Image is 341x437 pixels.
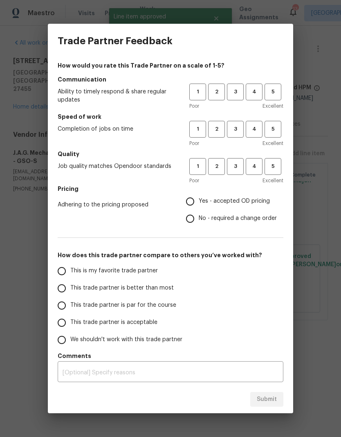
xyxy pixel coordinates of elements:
span: Completion of jobs on time [58,125,176,133]
span: 1 [190,87,205,97]
span: 3 [228,87,243,97]
span: Excellent [262,177,283,185]
button: 3 [227,158,244,175]
h5: Communication [58,75,283,84]
button: 2 [208,158,225,175]
button: 3 [227,121,244,138]
button: 5 [265,84,281,100]
span: Excellent [262,139,283,147]
span: Adhering to the pricing proposed [58,201,173,209]
button: 1 [189,84,206,100]
span: Poor [189,139,199,147]
span: 3 [228,162,243,171]
span: Job quality matches Opendoor standards [58,162,176,170]
h5: Speed of work [58,113,283,121]
h3: Trade Partner Feedback [58,35,173,47]
button: 1 [189,121,206,138]
div: How does this trade partner compare to others you’ve worked with? [58,263,283,349]
span: Poor [189,177,199,185]
span: Ability to timely respond & share regular updates [58,88,176,104]
button: 3 [227,84,244,100]
span: 1 [190,162,205,171]
span: No - required a change order [199,214,277,223]
span: 5 [265,87,280,97]
h4: How would you rate this Trade Partner on a scale of 1-5? [58,61,283,70]
span: Excellent [262,102,283,110]
span: 2 [209,162,224,171]
span: Poor [189,102,199,110]
span: 5 [265,162,280,171]
button: 2 [208,84,225,100]
span: 1 [190,125,205,134]
span: This trade partner is par for the course [70,301,176,310]
span: 2 [209,125,224,134]
span: 5 [265,125,280,134]
button: 5 [265,121,281,138]
button: 4 [246,121,262,138]
span: 3 [228,125,243,134]
h5: Pricing [58,185,283,193]
span: 4 [247,162,262,171]
span: 4 [247,87,262,97]
button: 4 [246,158,262,175]
button: 4 [246,84,262,100]
span: This is my favorite trade partner [70,267,158,275]
span: This trade partner is acceptable [70,318,157,327]
h5: How does this trade partner compare to others you’ve worked with? [58,251,283,259]
div: Pricing [186,193,283,227]
span: This trade partner is better than most [70,284,174,292]
h5: Comments [58,352,283,360]
button: 5 [265,158,281,175]
span: Yes - accepted OD pricing [199,197,270,206]
span: 2 [209,87,224,97]
span: We shouldn't work with this trade partner [70,335,182,344]
h5: Quality [58,150,283,158]
button: 2 [208,121,225,138]
button: 1 [189,158,206,175]
span: 4 [247,125,262,134]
